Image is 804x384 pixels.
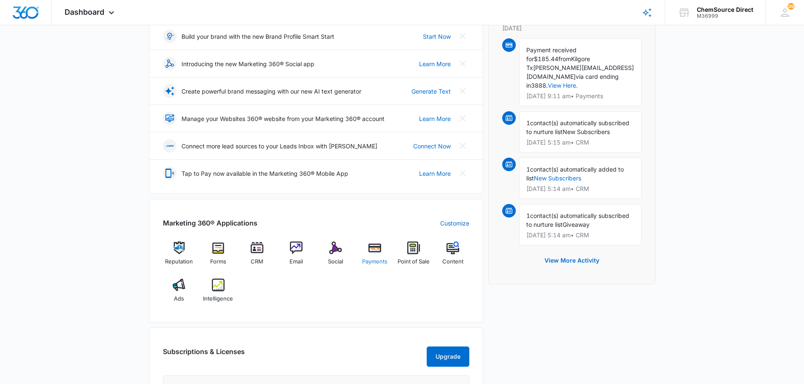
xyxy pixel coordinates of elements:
span: 3888. [531,82,548,89]
p: Tap to Pay now available in the Marketing 360® Mobile App [181,169,348,178]
a: Intelligence [202,279,234,309]
p: Manage your Websites 360® website from your Marketing 360® account [181,114,384,123]
a: Reputation [163,242,195,272]
span: 39 [788,3,794,10]
span: Giveaway [563,221,590,228]
span: contact(s) automatically added to list [526,166,624,182]
button: Close [456,30,469,43]
span: New Subscribers [563,128,610,135]
div: account id [697,13,753,19]
span: Reputation [165,258,193,266]
button: Close [456,84,469,98]
span: 1 [526,166,530,173]
button: Upgrade [427,346,469,367]
a: Learn More [419,169,451,178]
a: Customize [440,219,469,228]
h2: Marketing 360® Applications [163,218,257,228]
a: View Here. [548,82,578,89]
a: New Subscribers [534,175,581,182]
h2: Subscriptions & Licenses [163,346,245,363]
p: Create powerful brand messaging with our new AI text generator [181,87,361,96]
p: Connect more lead sources to your Leads Inbox with [PERSON_NAME] [181,142,377,150]
span: Intelligence [203,295,233,303]
a: Ads [163,279,195,309]
span: 1 [526,119,530,126]
p: [DATE] 5:14 am • CRM [526,186,634,192]
a: Forms [202,242,234,272]
span: Social [328,258,343,266]
a: Social [319,242,352,272]
p: [DATE] 9:11 am • Payments [526,93,634,99]
span: Ads [174,295,184,303]
a: Generate Text [411,87,451,96]
button: Close [456,57,469,70]
p: Introducing the new Marketing 360® Social app [181,59,314,68]
span: Payments [362,258,387,266]
button: Close [456,166,469,180]
a: Email [280,242,313,272]
span: CRM [251,258,263,266]
div: account name [697,6,753,13]
a: Learn More [419,59,451,68]
span: $185.44 [534,55,558,62]
a: Start Now [423,32,451,41]
p: [DATE] 5:14 am • CRM [526,232,634,238]
span: Point of Sale [398,258,430,266]
a: Point of Sale [398,242,430,272]
button: Close [456,139,469,153]
span: Email [290,258,303,266]
p: [DATE] [502,24,642,32]
a: Learn More [419,114,451,123]
span: [PERSON_NAME][EMAIL_ADDRESS][DOMAIN_NAME] [526,64,634,80]
span: Forms [210,258,226,266]
span: contact(s) automatically subscribed to nurture list [526,212,629,228]
span: Content [442,258,463,266]
a: Content [437,242,469,272]
p: [DATE] 5:15 am • CRM [526,140,634,145]
span: Payment received for [526,46,577,62]
span: from [558,55,571,62]
button: Close [456,112,469,125]
a: Payments [358,242,391,272]
span: 1 [526,212,530,219]
p: Build your brand with the new Brand Profile Smart Start [181,32,334,41]
span: contact(s) automatically subscribed to nurture list [526,119,629,135]
span: Dashboard [65,8,104,16]
a: CRM [241,242,273,272]
button: View More Activity [536,250,608,271]
a: Connect Now [413,142,451,150]
div: notifications count [788,3,794,10]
